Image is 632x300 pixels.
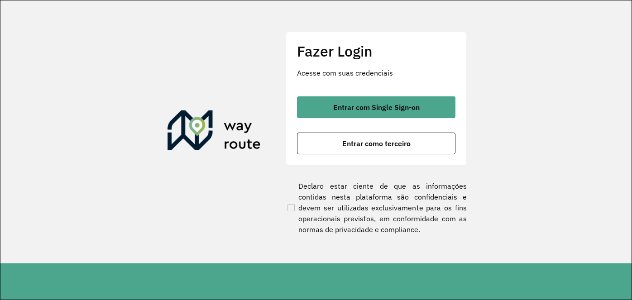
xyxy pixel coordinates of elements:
[168,110,261,154] img: Roteirizador AmbevTech
[297,96,455,118] button: button
[342,140,411,147] span: Entrar como terceiro
[333,104,420,111] span: Entrar com Single Sign-on
[297,133,455,154] button: button
[297,67,455,78] p: Acesse com suas credenciais
[286,181,467,235] label: Declaro estar ciente de que as informações contidas nesta plataforma são confidenciais e devem se...
[297,43,455,60] h2: Fazer Login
